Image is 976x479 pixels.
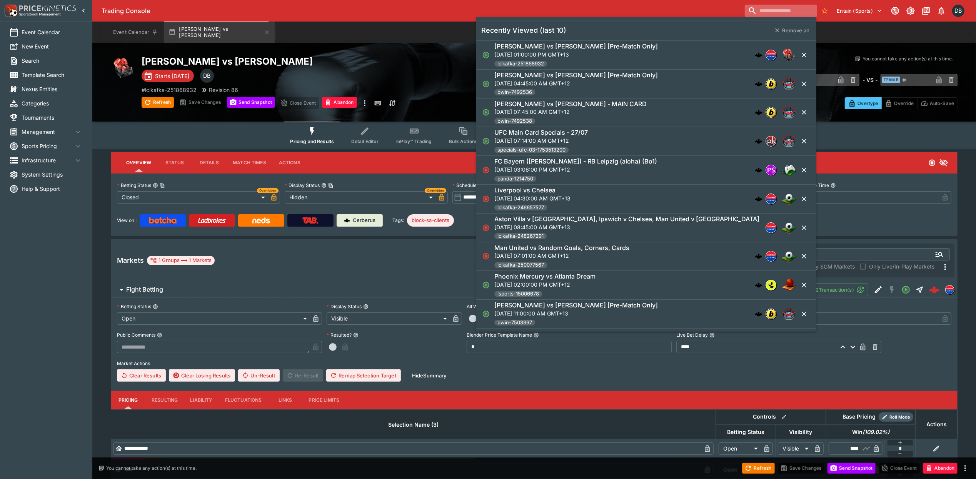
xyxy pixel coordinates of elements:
div: Closed [117,191,268,204]
button: Public Comments [157,332,162,338]
button: No Bookmarks [819,5,831,17]
p: Override [894,99,914,107]
img: mma.png [781,134,796,149]
p: [DATE] 08:45:00 AM GMT+13 [494,223,759,231]
span: Bulk Actions [449,139,477,144]
svg: Open [482,108,490,116]
div: cerberus [755,310,762,318]
button: Override [881,97,917,109]
button: Abandon [923,463,958,474]
p: [DATE] 01:00:00 PM GMT+13 [494,50,658,58]
button: Remove all [770,24,814,37]
span: Betting Status [719,427,773,437]
svg: Closed [482,166,490,174]
span: Roll Mode [886,414,913,421]
h6: Man United vs Random Goals, Corners, Cards [494,244,629,252]
button: Copy To Clipboard [160,183,165,188]
span: Tournaments [22,113,83,122]
h6: Liverpool vs Chelsea [494,186,556,194]
h6: [PERSON_NAME] vs [PERSON_NAME] [Pre-Match Only] [494,71,658,79]
button: Play Resume Time [831,183,836,188]
img: boxing.png [111,55,135,80]
p: Auto-Save [930,99,954,107]
div: pandascore [766,165,776,175]
button: Actions [272,154,307,172]
img: TabNZ [302,217,319,224]
h6: [PERSON_NAME] vs [PERSON_NAME] [Pre-Match Only] [494,301,658,309]
img: boxing.png [781,47,796,63]
button: Resulted? [353,332,359,338]
p: [DATE] 04:45:00 AM GMT+12 [494,79,658,87]
div: 1 Groups 1 Markets [150,256,212,265]
p: [DATE] 04:30:00 AM GMT+13 [494,194,571,202]
span: Help & Support [22,185,83,193]
span: Event Calendar [22,28,83,36]
p: Betting Status [117,303,151,310]
p: All Winners Full-Dividend [467,303,522,310]
div: cerberus [755,195,762,203]
img: logo-cerberus.svg [755,137,762,145]
span: Management [22,128,73,136]
button: Pricing [111,391,145,409]
button: 132Transaction(s) [806,283,868,296]
span: Overridden [259,188,276,193]
span: lclkafka-250077567 [494,261,547,269]
button: Un-Result [238,369,279,382]
h2: Copy To Clipboard [142,55,550,67]
button: Display Status [363,304,369,309]
button: Send Snapshot [828,463,876,474]
img: lclkafka [946,285,954,294]
button: more [961,464,970,473]
img: bwin.png [766,79,776,89]
span: Sports Pricing [22,142,73,150]
label: Market Actions [117,358,951,369]
div: lclkafka [766,194,776,204]
button: Liability [184,391,219,409]
button: Send Snapshot [227,97,275,108]
p: [DATE] 07:45:00 AM GMT+12 [494,108,647,116]
img: logo-cerberus.svg [755,80,762,88]
em: ( 109.02 %) [863,427,889,437]
h5: Recently Viewed (last 10) [481,26,566,35]
div: Visible [778,442,811,455]
div: Daniel Beswick [200,69,214,83]
p: Public Comments [117,332,155,338]
span: Categories [22,99,83,107]
th: Controls [716,409,826,424]
span: lclkafka-248267291 [494,232,547,240]
button: Price Limits [303,391,346,409]
img: PriceKinetics [19,5,76,11]
button: Status [157,154,192,172]
p: Resulted? [327,332,352,338]
span: Search [22,57,83,65]
span: Template Search [22,71,83,79]
button: Refresh [742,463,774,474]
img: esports.png [781,162,796,178]
h6: Aston Villa v [GEOGRAPHIC_DATA], Ipswich v Chelsea, Man United v [GEOGRAPHIC_DATA] [494,215,759,223]
svg: Open [482,80,490,88]
button: [PERSON_NAME] vs [PERSON_NAME] [164,22,275,43]
button: Bulk edit [779,412,789,422]
input: search [745,5,817,17]
span: Win(109.02%) [844,427,898,437]
p: Live Bet Delay [676,332,708,338]
img: Betcha [149,217,177,224]
img: pricekinetics.png [766,136,776,146]
button: Copy To Clipboard [328,183,334,188]
div: bwin [766,78,776,89]
p: You cannot take any action(s) at this time. [106,465,197,472]
div: cerberus [755,166,762,174]
span: lclkafka-246657577 [494,204,547,212]
div: pricekinetics [766,136,776,147]
div: cerberus [755,51,762,59]
button: Remap Selection Target [326,369,401,382]
button: Edit Detail [871,283,885,297]
p: Copy To Clipboard [142,86,197,94]
span: Infrastructure [22,156,73,164]
span: Only Live/In-Play Markets [869,262,934,270]
span: bwin-7503397 [494,319,535,327]
img: logo-cerberus--red.svg [929,284,940,295]
button: Betting Status [153,304,158,309]
div: cerberus [755,252,762,260]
